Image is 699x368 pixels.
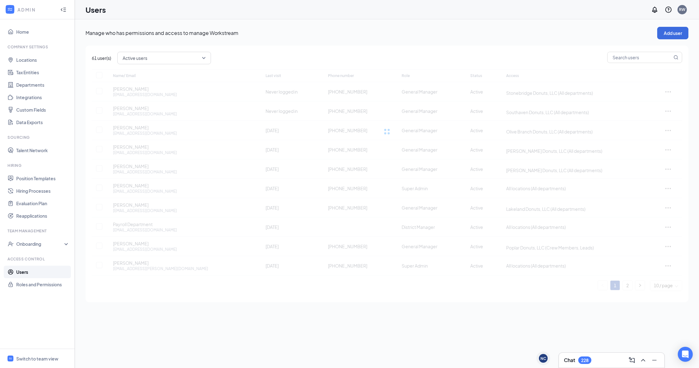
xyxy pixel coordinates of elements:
[7,44,68,50] div: Company Settings
[581,358,589,363] div: 228
[679,7,685,12] div: RW
[16,278,70,291] a: Roles and Permissions
[17,7,55,13] div: ADMIN
[638,355,648,365] button: ChevronUp
[673,55,678,60] svg: MagnifyingGlass
[16,185,70,197] a: Hiring Processes
[16,116,70,128] a: Data Exports
[16,104,70,116] a: Custom Fields
[16,26,70,38] a: Home
[657,27,688,39] button: Add user
[86,30,657,36] p: Manage who has permissions and access to manage Workstream
[651,6,658,13] svg: Notifications
[649,355,659,365] button: Minimize
[92,55,111,61] span: 61 user(s)
[16,356,58,362] div: Switch to team view
[16,210,70,222] a: Reapplications
[16,197,70,210] a: Evaluation Plan
[86,4,106,15] h1: Users
[7,135,68,140] div: Sourcing
[16,172,70,185] a: Position Templates
[7,241,14,247] svg: UserCheck
[16,91,70,104] a: Integrations
[7,6,13,12] svg: WorkstreamLogo
[123,53,147,63] span: Active users
[639,356,647,364] svg: ChevronUp
[16,241,64,247] div: Onboarding
[7,228,68,234] div: Team Management
[60,7,66,13] svg: Collapse
[564,357,575,364] h3: Chat
[8,356,12,361] svg: WorkstreamLogo
[628,356,636,364] svg: ComposeMessage
[16,54,70,66] a: Locations
[651,356,658,364] svg: Minimize
[627,355,637,365] button: ComposeMessage
[678,347,693,362] div: Open Intercom Messenger
[665,6,672,13] svg: QuestionInfo
[7,163,68,168] div: Hiring
[7,256,68,262] div: Access control
[540,356,546,361] div: NC
[16,266,70,278] a: Users
[16,79,70,91] a: Departments
[16,144,70,157] a: Talent Network
[16,66,70,79] a: Tax Entities
[608,52,672,63] input: Search users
